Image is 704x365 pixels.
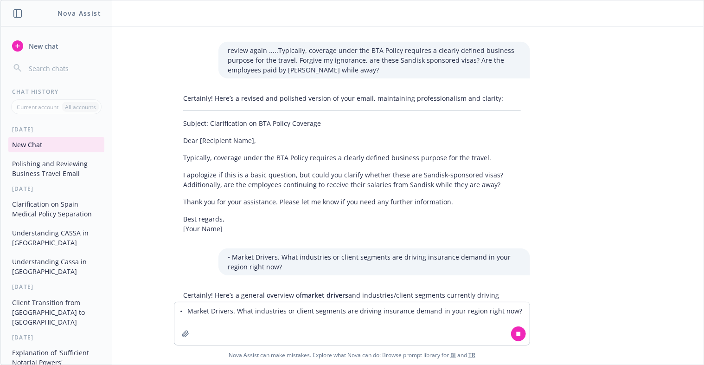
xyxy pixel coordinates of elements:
[183,197,521,207] p: Thank you for your assistance. Please let me know if you need any further information.
[1,333,112,341] div: [DATE]
[8,137,104,152] button: New Chat
[65,103,96,111] p: All accounts
[183,170,521,189] p: I apologize if this is a basic question, but could you clarify whether these are Sandisk-sponsore...
[1,125,112,133] div: [DATE]
[183,93,521,103] p: Certainly! Here’s a revised and polished version of your email, maintaining professionalism and c...
[4,345,700,365] span: Nova Assist can make mistakes. Explore what Nova can do: Browse prompt library for and
[302,291,348,300] span: market drivers
[183,153,521,163] p: Typically, coverage under the BTA Policy requires a clearly defined business purpose for the travel.
[17,103,58,111] p: Current account
[1,88,112,96] div: Chat History
[183,214,521,234] p: Best regards, [Your Name]
[450,351,456,359] a: BI
[1,283,112,291] div: [DATE]
[8,295,104,330] button: Client Transition from [GEOGRAPHIC_DATA] to [GEOGRAPHIC_DATA]
[183,136,521,145] p: Dear [Recipient Name],
[58,8,101,18] h1: Nova Assist
[228,46,521,75] p: review again .....Typically, coverage under the BTA Policy requires a clearly defined business pu...
[8,156,104,181] button: Polishing and Reviewing Business Travel Email
[183,290,521,319] p: Certainly! Here’s a general overview of and industries/client segments currently driving insuranc...
[8,225,104,250] button: Understanding CASSA in [GEOGRAPHIC_DATA]
[27,41,58,51] span: New chat
[1,185,112,193] div: [DATE]
[8,38,104,54] button: New chat
[228,252,521,272] p: • Market Drivers. What industries or client segments are driving insurance demand in your region ...
[468,351,475,359] a: TR
[183,118,521,128] p: Subject: Clarification on BTA Policy Coverage
[27,62,101,75] input: Search chats
[8,254,104,279] button: Understanding Cassa in [GEOGRAPHIC_DATA]
[8,196,104,222] button: Clarification on Spain Medical Policy Separation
